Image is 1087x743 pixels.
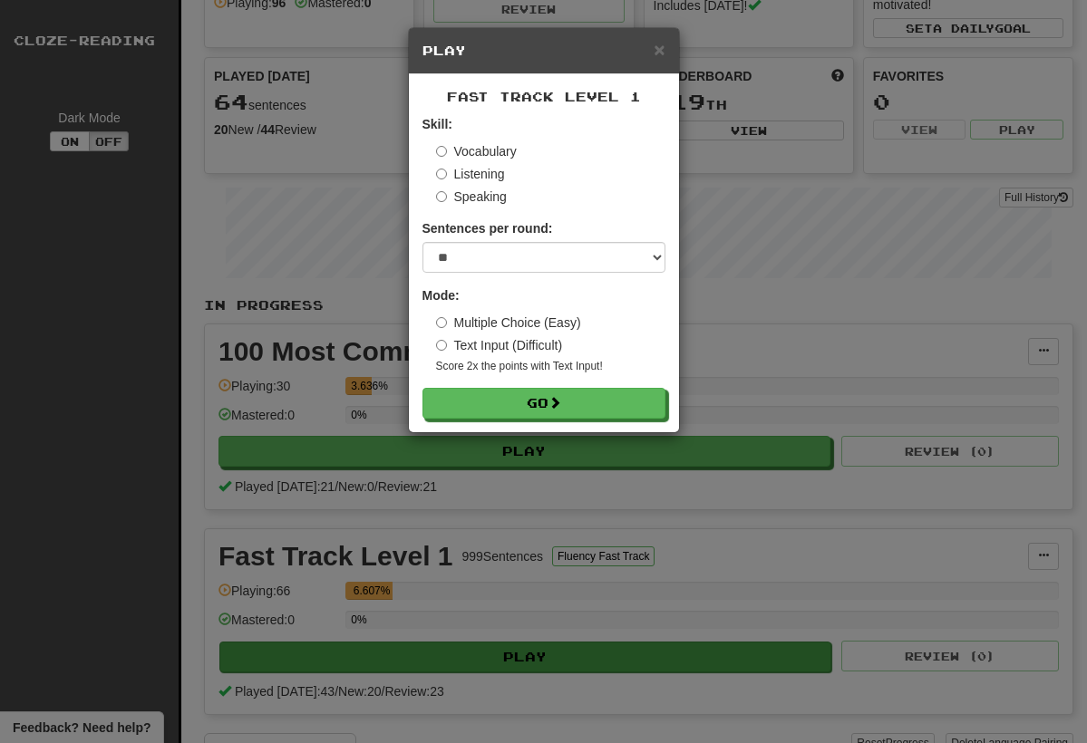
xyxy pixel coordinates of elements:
[436,169,447,179] input: Listening
[447,89,641,104] span: Fast Track Level 1
[654,39,665,60] span: ×
[654,40,665,59] button: Close
[436,165,505,183] label: Listening
[436,314,581,332] label: Multiple Choice (Easy)
[436,317,447,328] input: Multiple Choice (Easy)
[422,42,665,60] h5: Play
[436,188,507,206] label: Speaking
[422,388,665,419] button: Go
[436,146,447,157] input: Vocabulary
[436,191,447,202] input: Speaking
[436,336,563,354] label: Text Input (Difficult)
[436,340,447,351] input: Text Input (Difficult)
[436,359,665,374] small: Score 2x the points with Text Input !
[422,288,460,303] strong: Mode:
[422,117,452,131] strong: Skill:
[436,142,517,160] label: Vocabulary
[422,219,553,237] label: Sentences per round:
